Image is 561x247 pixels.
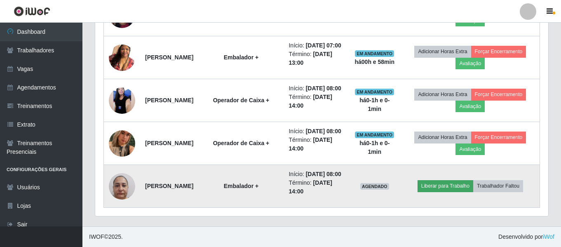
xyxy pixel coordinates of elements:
img: 1698350046152.jpeg [109,169,135,204]
strong: [PERSON_NAME] [145,97,193,104]
strong: [PERSON_NAME] [145,140,193,146]
button: Forçar Encerramento [471,89,526,100]
strong: há 00 h e 58 min [354,59,394,65]
img: CoreUI Logo [14,6,50,16]
strong: Embalador + [224,183,258,189]
li: Início: [289,41,343,50]
li: Término: [289,50,343,67]
strong: Embalador + [224,54,258,61]
span: EM ANDAMENTO [355,50,394,57]
time: [DATE] 08:00 [306,171,341,177]
button: Forçar Encerramento [471,132,526,143]
a: iWof [543,233,554,240]
strong: [PERSON_NAME] [145,54,193,61]
li: Início: [289,170,343,179]
button: Avaliação [455,101,485,112]
li: Início: [289,84,343,93]
button: Adicionar Horas Extra [414,89,471,100]
strong: [PERSON_NAME] [145,183,193,189]
button: Forçar Encerramento [471,46,526,57]
time: [DATE] 08:00 [306,85,341,92]
strong: há 0-1 h e 0-1 min [359,97,390,112]
button: Avaliação [455,58,485,69]
img: 1743178705406.jpeg [109,71,135,129]
img: 1757424338054.jpeg [109,120,135,167]
span: EM ANDAMENTO [355,89,394,95]
span: Desenvolvido por [498,233,554,241]
li: Término: [289,136,343,153]
button: Adicionar Horas Extra [414,132,471,143]
li: Início: [289,127,343,136]
img: 1700469909448.jpeg [109,34,135,81]
button: Trabalhador Faltou [473,180,523,192]
li: Término: [289,179,343,196]
span: IWOF [89,233,104,240]
span: © 2025 . [89,233,123,241]
time: [DATE] 08:00 [306,128,341,134]
span: AGENDADO [360,183,389,190]
time: [DATE] 07:00 [306,42,341,49]
li: Término: [289,93,343,110]
button: Liberar para Trabalho [418,180,473,192]
strong: Operador de Caixa + [213,97,270,104]
strong: há 0-1 h e 0-1 min [359,140,390,155]
button: Adicionar Horas Extra [414,46,471,57]
button: Avaliação [455,143,485,155]
span: EM ANDAMENTO [355,132,394,138]
strong: Operador de Caixa + [213,140,270,146]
